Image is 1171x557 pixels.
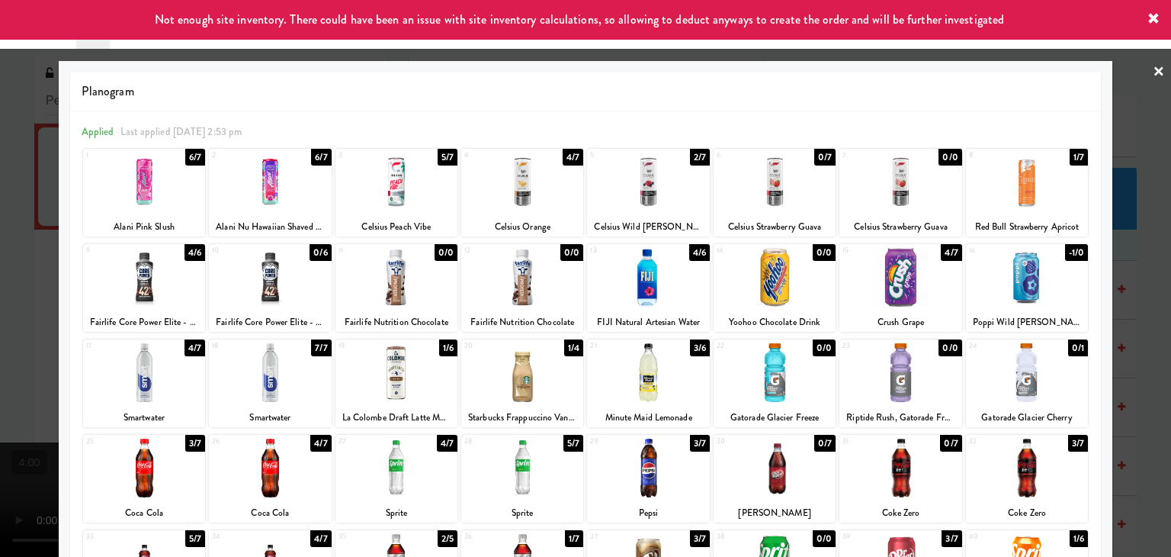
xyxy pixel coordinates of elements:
div: 34 [212,530,270,543]
div: 7 [842,149,900,162]
div: 3/7 [185,435,205,452]
div: Coca Cola [209,504,331,523]
div: 6/7 [185,149,205,166]
div: 11 [338,244,396,257]
div: 81/7Red Bull Strawberry Apricot [966,149,1088,237]
div: Gatorade Glacier Freeze [716,408,833,427]
div: Sprite [338,504,455,523]
div: 1/6 [1070,530,1088,547]
div: 37 [590,530,648,543]
div: Fairlife Core Power Elite - Chocolate [211,313,329,332]
div: 44/7Celsius Orange [461,149,583,237]
div: 0/7 [814,149,836,166]
div: 285/7Sprite [461,435,583,523]
div: 134/6FIJI Natural Artesian Water [587,244,709,332]
div: Starbucks Frappuccino Vanilla [461,408,583,427]
div: 201/4Starbucks Frappuccino Vanilla [461,340,583,427]
div: 0/0 [560,244,583,261]
div: 16/7Alani Pink Slush [83,149,205,237]
div: 240/1Gatorade Glacier Cherry [966,340,1088,427]
div: 5/7 [563,435,583,452]
div: Red Bull Strawberry Apricot [968,217,1086,237]
div: 0/7 [940,435,961,452]
div: 36 [464,530,522,543]
div: 26 [212,435,270,448]
div: Yoohoo Chocolate Drink [714,313,836,332]
div: Poppi Wild [PERSON_NAME] [966,313,1088,332]
div: 3/7 [690,435,710,452]
div: FIJI Natural Artesian Water [587,313,709,332]
div: Gatorade Glacier Cherry [966,408,1088,427]
div: Fairlife Core Power Elite - Chocolate [209,313,331,332]
div: -1/0 [1065,244,1088,261]
div: Fairlife Nutrition Chocolate [464,313,581,332]
div: 0/0 [435,244,457,261]
div: Fairlife Nutrition Chocolate [338,313,455,332]
div: 94/6Fairlife Core Power Elite - Chocolate [83,244,205,332]
div: Pepsi [589,504,707,523]
div: Alani Nu Hawaiian Shaved Ice [211,217,329,237]
div: Celsius Orange [461,217,583,237]
div: 140/0Yoohoo Chocolate Drink [714,244,836,332]
div: 38 [717,530,775,543]
div: Celsius Peach Vibe [338,217,455,237]
div: 60/7Celsius Strawberry Guava [714,149,836,237]
div: Riptide Rush, Gatorade Frost [842,408,959,427]
span: Not enough site inventory. There could have been an issue with site inventory calculations, so al... [155,11,1004,28]
div: 3/7 [942,530,961,547]
div: 3/6 [690,340,710,356]
div: Alani Pink Slush [85,217,203,237]
div: 0/7 [814,435,836,452]
div: 0/6 [310,244,331,261]
div: 3 [338,149,396,162]
div: 10 [212,244,270,257]
div: Celsius Strawberry Guava [716,217,833,237]
div: 6 [717,149,775,162]
div: 7/7 [311,340,331,356]
div: 31 [842,435,900,448]
div: 4/7 [941,244,961,261]
div: Yoohoo Chocolate Drink [716,313,833,332]
div: 110/0Fairlife Nutrition Chocolate [335,244,457,332]
div: Alani Nu Hawaiian Shaved Ice [209,217,331,237]
div: 18 [212,340,270,353]
div: 0/0 [938,340,961,356]
div: 20 [464,340,522,353]
div: Coke Zero [842,504,959,523]
span: Applied [82,124,114,139]
div: Coke Zero [839,504,961,523]
div: 35 [338,530,396,543]
div: 293/7Pepsi [587,435,709,523]
div: FIJI Natural Artesian Water [589,313,707,332]
div: Sprite [464,504,581,523]
div: 22 [717,340,775,353]
div: 300/7[PERSON_NAME] [714,435,836,523]
div: 4/6 [689,244,710,261]
div: Smartwater [209,408,331,427]
div: 5/7 [185,530,205,547]
div: Alani Pink Slush [83,217,205,237]
div: 9 [86,244,144,257]
div: 4/7 [184,340,205,356]
div: Coca Cola [85,504,203,523]
div: 1/7 [1070,149,1088,166]
div: 213/6Minute Maid Lemonade [587,340,709,427]
div: Celsius Wild [PERSON_NAME] [587,217,709,237]
div: 39 [842,530,900,543]
div: Coca Cola [211,504,329,523]
div: Poppi Wild [PERSON_NAME] [968,313,1086,332]
div: 310/7Coke Zero [839,435,961,523]
div: Fairlife Core Power Elite - Chocolate [83,313,205,332]
div: 70/0Celsius Strawberry Guava [839,149,961,237]
div: Crush Grape [842,313,959,332]
div: Riptide Rush, Gatorade Frost [839,408,961,427]
div: 16-1/0Poppi Wild [PERSON_NAME] [966,244,1088,332]
div: Celsius Orange [464,217,581,237]
div: 1/4 [564,340,583,356]
div: 23 [842,340,900,353]
div: 40 [969,530,1027,543]
div: Gatorade Glacier Cherry [968,408,1086,427]
div: Coke Zero [968,504,1086,523]
div: 28 [464,435,522,448]
div: 12 [464,244,522,257]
